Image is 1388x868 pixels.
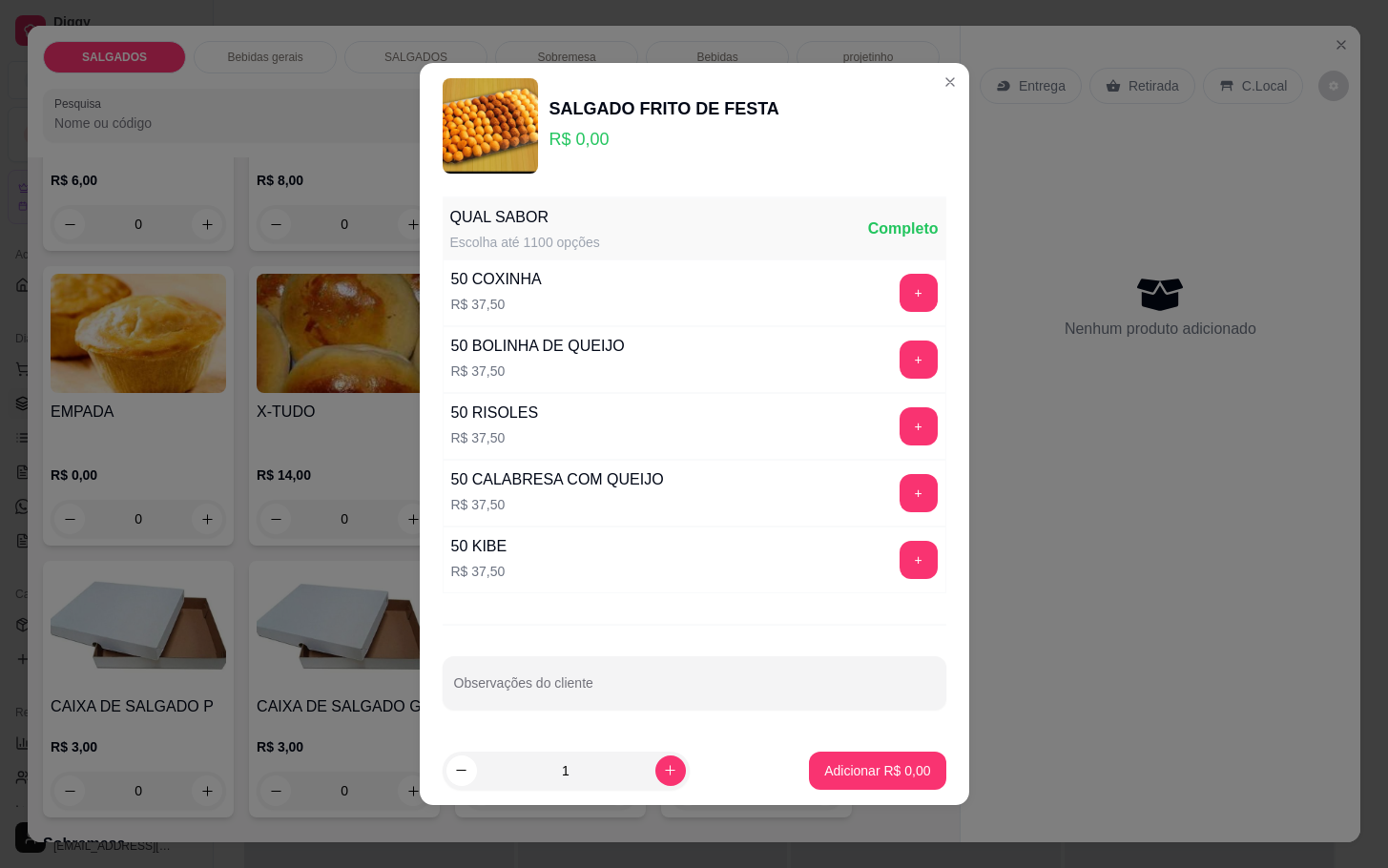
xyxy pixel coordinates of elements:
button: add [900,407,938,445]
div: 50 KIBE [451,535,508,558]
button: add [900,541,938,579]
div: 50 BOLINHA DE QUEIJO [451,335,625,358]
div: Escolha até 1100 opções [450,233,600,252]
div: 50 RISOLES [451,402,539,424]
button: decrease-product-quantity [446,755,477,786]
p: Adicionar R$ 0,00 [824,761,930,780]
button: add [900,274,938,312]
div: QUAL SABOR [450,206,600,229]
div: 50 COXINHA [451,268,542,291]
p: R$ 37,50 [451,362,625,381]
button: Adicionar R$ 0,00 [809,752,945,790]
p: R$ 37,50 [451,562,508,581]
img: product-image [443,78,538,174]
input: Observações do cliente [454,681,935,700]
p: R$ 37,50 [451,428,539,447]
p: R$ 37,50 [451,295,542,314]
div: SALGADO FRITO DE FESTA [549,95,779,122]
p: R$ 0,00 [549,126,779,153]
button: Close [935,67,965,97]
div: 50 CALABRESA COM QUEIJO [451,468,664,491]
button: add [900,474,938,512]
p: R$ 37,50 [451,495,664,514]
button: increase-product-quantity [655,755,686,786]
div: Completo [868,217,939,240]
button: add [900,341,938,379]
